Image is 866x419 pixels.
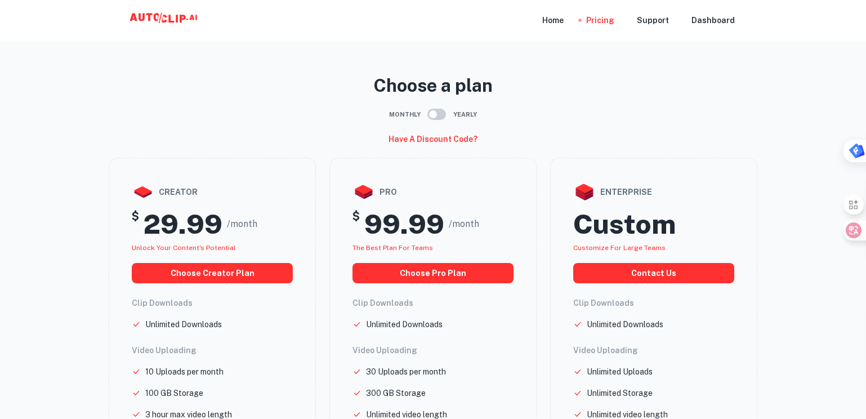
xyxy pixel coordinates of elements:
[145,365,224,378] p: 10 Uploads per month
[453,110,477,119] span: Yearly
[132,244,236,252] span: Unlock your Content's potential
[573,263,734,283] button: Contact us
[587,318,663,331] p: Unlimited Downloads
[352,244,433,252] span: The best plan for teams
[145,318,222,331] p: Unlimited Downloads
[132,344,293,356] h6: Video Uploading
[449,217,479,231] span: /month
[573,344,734,356] h6: Video Uploading
[352,344,514,356] h6: Video Uploading
[132,208,139,240] h5: $
[573,208,676,240] h2: Custom
[145,387,203,399] p: 100 GB Storage
[587,387,653,399] p: Unlimited Storage
[573,297,734,309] h6: Clip Downloads
[109,72,757,99] p: Choose a plan
[364,208,444,240] h2: 99.99
[573,181,734,203] div: enterprise
[132,181,293,203] div: creator
[132,297,293,309] h6: Clip Downloads
[352,181,514,203] div: pro
[352,263,514,283] button: choose pro plan
[384,130,482,149] button: Have a discount code?
[389,110,421,119] span: Monthly
[573,244,666,252] span: Customize for large teams
[366,365,446,378] p: 30 Uploads per month
[366,387,426,399] p: 300 GB Storage
[352,297,514,309] h6: Clip Downloads
[366,318,443,331] p: Unlimited Downloads
[389,133,477,145] h6: Have a discount code?
[132,263,293,283] button: choose creator plan
[352,208,360,240] h5: $
[144,208,222,240] h2: 29.99
[227,217,257,231] span: /month
[587,365,653,378] p: Unlimited Uploads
